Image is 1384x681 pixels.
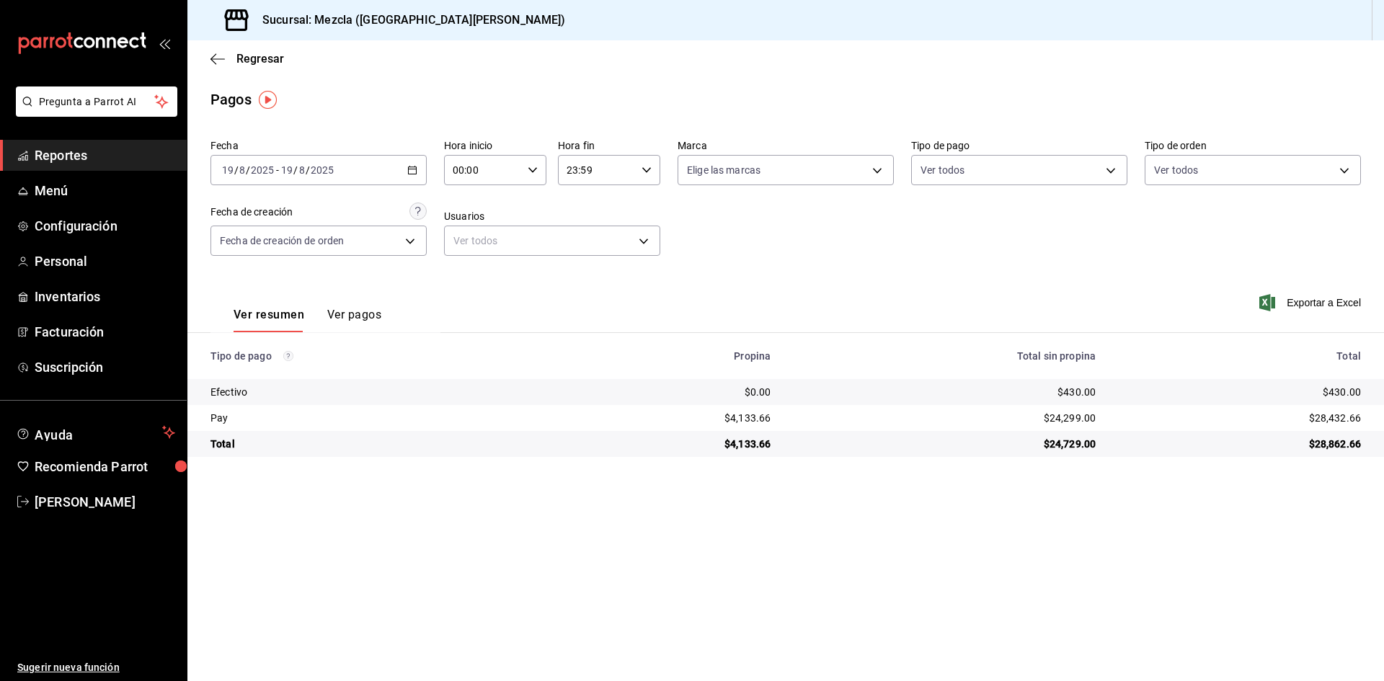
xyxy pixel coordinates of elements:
div: navigation tabs [234,308,381,332]
svg: Los pagos realizados con Pay y otras terminales son montos brutos. [283,351,293,361]
span: Fecha de creación de orden [220,233,344,248]
input: -- [221,164,234,176]
div: Propina [573,350,771,362]
span: Reportes [35,146,175,165]
span: Ayuda [35,424,156,441]
div: Total [1119,350,1361,362]
div: $4,133.66 [573,437,771,451]
span: Ver todos [1154,163,1198,177]
button: Pregunta a Parrot AI [16,86,177,117]
input: ---- [310,164,334,176]
button: Exportar a Excel [1262,294,1361,311]
div: Pagos [210,89,252,110]
span: Elige las marcas [687,163,760,177]
div: Pay [210,411,550,425]
div: Total sin propina [794,350,1096,362]
label: Marca [678,141,894,151]
div: $28,432.66 [1119,411,1361,425]
span: [PERSON_NAME] [35,492,175,512]
span: Recomienda Parrot [35,457,175,476]
button: Ver resumen [234,308,304,332]
div: Efectivo [210,385,550,399]
span: Menú [35,181,175,200]
span: / [293,164,298,176]
span: Sugerir nueva función [17,660,175,675]
div: Tipo de pago [210,350,550,362]
img: Tooltip marker [259,91,277,109]
span: - [276,164,279,176]
div: $24,299.00 [794,411,1096,425]
input: -- [239,164,246,176]
div: $28,862.66 [1119,437,1361,451]
span: Suscripción [35,357,175,377]
button: Regresar [210,52,284,66]
label: Tipo de orden [1145,141,1361,151]
div: Fecha de creación [210,205,293,220]
span: Inventarios [35,287,175,306]
div: $430.00 [1119,385,1361,399]
span: Regresar [236,52,284,66]
label: Hora inicio [444,141,546,151]
button: open_drawer_menu [159,37,170,49]
h3: Sucursal: Mezcla ([GEOGRAPHIC_DATA][PERSON_NAME]) [251,12,565,29]
a: Pregunta a Parrot AI [10,104,177,120]
label: Hora fin [558,141,660,151]
span: Personal [35,252,175,271]
div: $0.00 [573,385,771,399]
span: Configuración [35,216,175,236]
span: / [234,164,239,176]
div: Total [210,437,550,451]
div: $430.00 [794,385,1096,399]
span: Facturación [35,322,175,342]
span: / [306,164,310,176]
div: $4,133.66 [573,411,771,425]
span: Ver todos [921,163,964,177]
label: Usuarios [444,211,660,221]
input: -- [298,164,306,176]
label: Fecha [210,141,427,151]
button: Ver pagos [327,308,381,332]
input: ---- [250,164,275,176]
label: Tipo de pago [911,141,1127,151]
div: $24,729.00 [794,437,1096,451]
div: Ver todos [444,226,660,256]
input: -- [280,164,293,176]
span: / [246,164,250,176]
span: Pregunta a Parrot AI [39,94,155,110]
